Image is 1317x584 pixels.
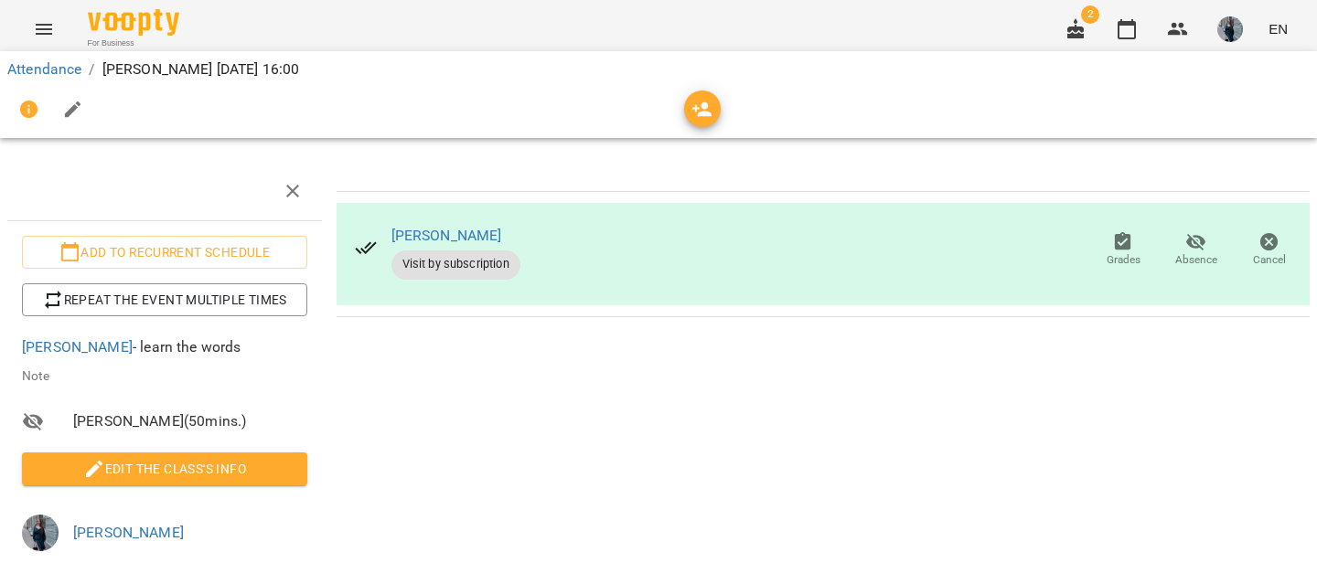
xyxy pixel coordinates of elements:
[37,241,293,263] span: Add to recurrent schedule
[22,283,307,316] button: Repeat the event multiple times
[7,58,1310,80] nav: breadcrumb
[7,60,81,78] a: Attendance
[1107,252,1140,268] span: Grades
[1269,19,1288,38] span: EN
[22,7,66,51] button: Menu
[391,227,502,244] a: [PERSON_NAME]
[1160,225,1233,276] button: Absence
[1081,5,1099,24] span: 2
[37,289,293,311] span: Repeat the event multiple times
[391,256,520,272] span: Visit by subscription
[1087,225,1160,276] button: Grades
[88,9,179,36] img: Voopty Logo
[22,338,133,356] a: [PERSON_NAME]
[1253,252,1286,268] span: Cancel
[22,515,59,551] img: bfffc1ebdc99cb2c845fa0ad6ea9d4d3.jpeg
[22,336,307,358] p: - learn the words
[22,367,307,386] p: Note
[89,58,94,80] li: /
[1175,252,1217,268] span: Absence
[88,37,179,49] span: For Business
[1261,12,1295,46] button: EN
[1217,16,1243,42] img: bfffc1ebdc99cb2c845fa0ad6ea9d4d3.jpeg
[37,458,293,480] span: Edit the class's Info
[1233,225,1306,276] button: Cancel
[22,236,307,269] button: Add to recurrent schedule
[73,524,184,541] a: [PERSON_NAME]
[22,452,307,485] button: Edit the class's Info
[73,410,307,432] span: [PERSON_NAME] ( 50 mins. )
[102,58,300,80] p: [PERSON_NAME] [DATE] 16:00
